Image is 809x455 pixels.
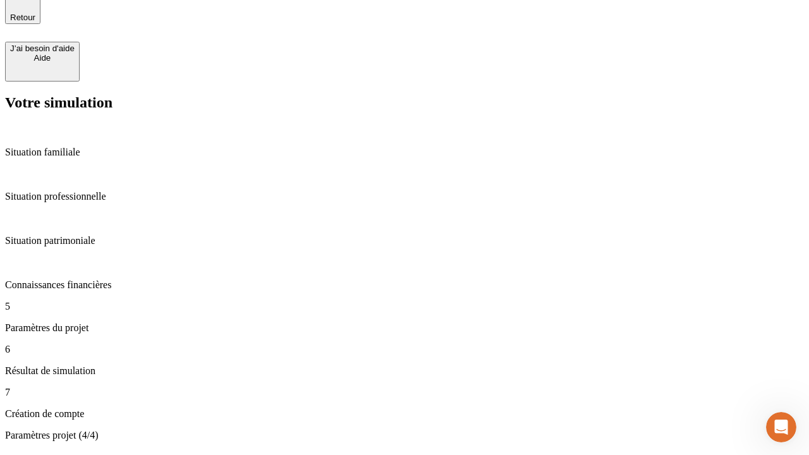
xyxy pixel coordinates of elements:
[5,344,804,355] p: 6
[5,42,80,82] button: J’ai besoin d'aideAide
[5,408,804,420] p: Création de compte
[5,387,804,398] p: 7
[5,235,804,246] p: Situation patrimoniale
[5,430,804,441] p: Paramètres projet (4/4)
[10,53,75,63] div: Aide
[10,44,75,53] div: J’ai besoin d'aide
[5,301,804,312] p: 5
[5,94,804,111] h2: Votre simulation
[5,191,804,202] p: Situation professionnelle
[5,322,804,334] p: Paramètres du projet
[766,412,796,442] iframe: Intercom live chat
[5,365,804,377] p: Résultat de simulation
[5,147,804,158] p: Situation familiale
[10,13,35,22] span: Retour
[5,279,804,291] p: Connaissances financières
